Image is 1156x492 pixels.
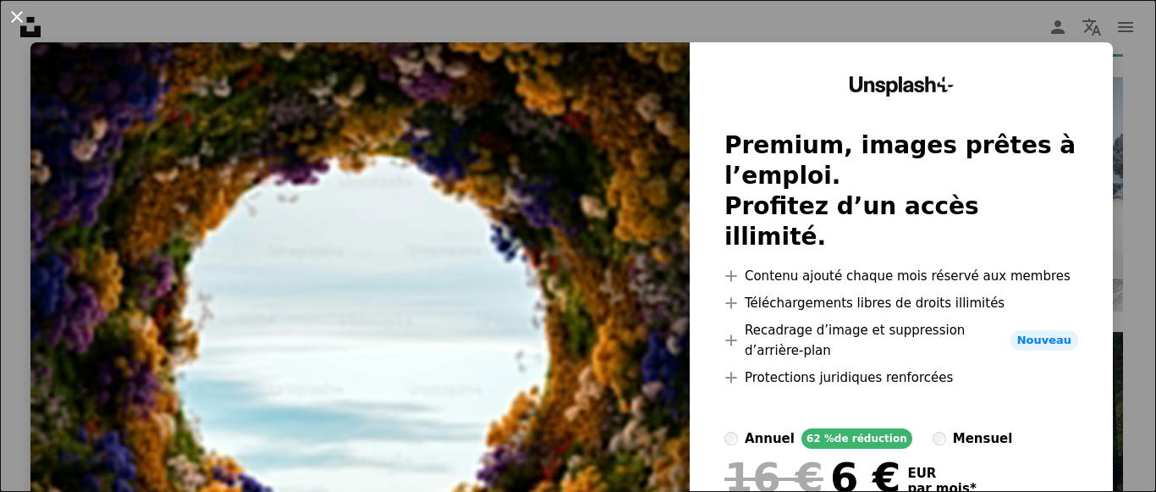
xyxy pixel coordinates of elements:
span: Nouveau [1010,330,1078,351]
li: Protections juridiques renforcées [724,368,1078,388]
span: EUR [907,466,976,481]
div: mensuel [953,428,1013,449]
li: Recadrage d’image et suppression d’arrière-plan [724,320,1078,361]
div: 62 % de réduction [801,428,912,449]
div: annuel [745,428,795,449]
input: mensuel [933,432,946,445]
li: Contenu ajouté chaque mois réservé aux membres [724,266,1078,286]
h2: Premium, images prêtes à l’emploi. Profitez d’un accès illimité. [724,130,1078,252]
li: Téléchargements libres de droits illimités [724,293,1078,313]
input: annuel62 %de réduction [724,432,738,445]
